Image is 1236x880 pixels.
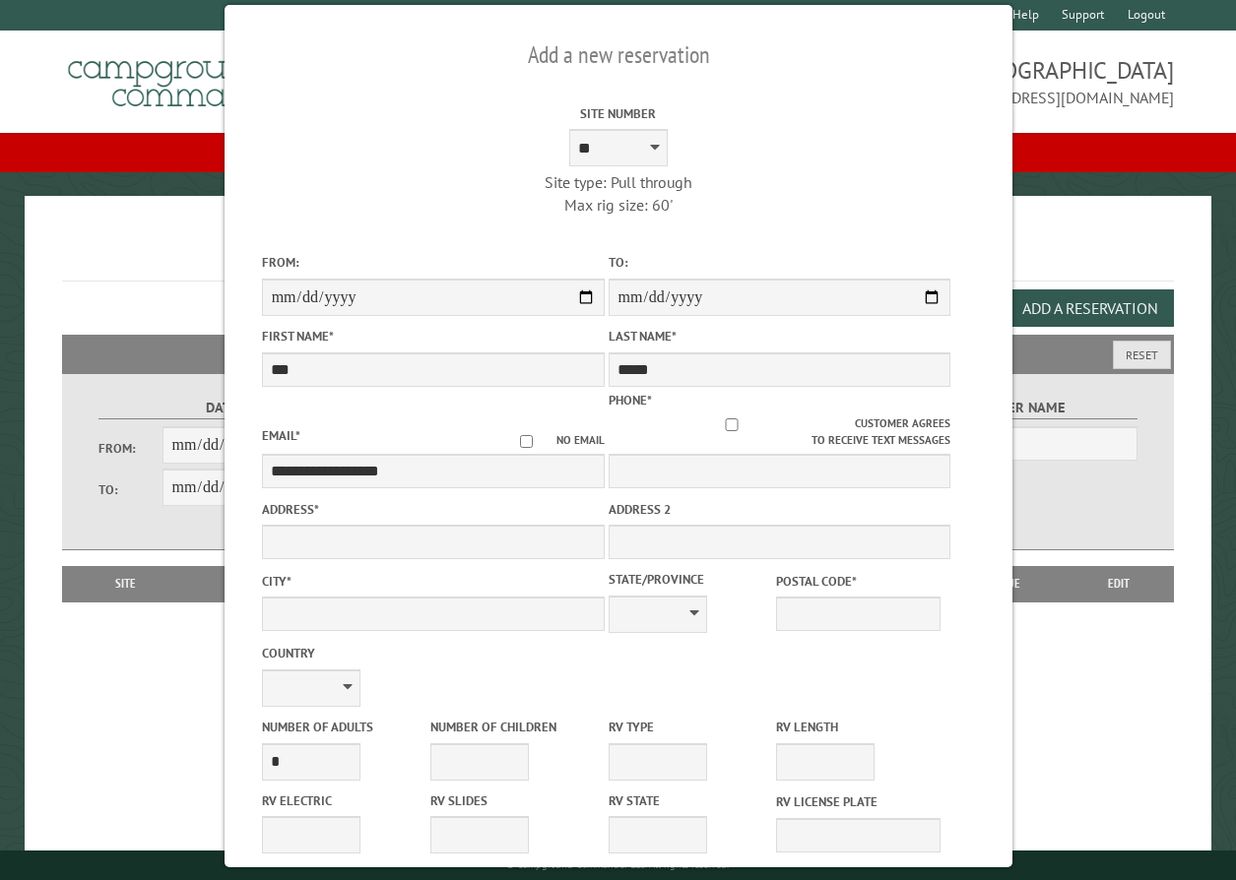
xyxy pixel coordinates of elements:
label: Number of Children [429,718,594,736]
button: Add a Reservation [1006,289,1174,327]
input: No email [495,435,555,448]
th: Site [72,566,180,601]
label: Address [261,500,604,519]
label: Address 2 [608,500,950,519]
label: RV Slides [429,791,594,810]
button: Reset [1113,341,1171,369]
h1: Reservations [62,227,1175,282]
label: RV Length [776,718,941,736]
input: Customer agrees to receive text messages [608,418,855,431]
label: Phone [608,392,651,409]
small: © Campground Commander LLC. All rights reserved. [506,858,729,871]
label: Postal Code [776,572,941,591]
label: RV Electric [261,791,425,810]
div: Site type: Pull through [447,171,790,193]
th: Edit [1063,566,1174,601]
div: Max rig size: 60' [447,194,790,216]
label: Last Name [608,327,950,346]
h2: Filters [62,335,1175,372]
label: Customer agrees to receive text messages [608,415,950,449]
label: No email [495,432,604,449]
label: Dates [98,397,354,419]
label: From: [98,439,163,458]
th: Dates [179,566,321,601]
label: RV License Plate [776,792,941,811]
label: To: [608,253,950,272]
label: From: [261,253,604,272]
h2: Add a new reservation [261,36,975,74]
img: Campground Commander [62,38,308,115]
label: Email [261,427,299,444]
label: Country [261,644,604,662]
label: First Name [261,327,604,346]
label: RV Type [608,718,772,736]
label: City [261,572,604,591]
label: RV State [608,791,772,810]
label: Number of Adults [261,718,425,736]
label: Site Number [447,104,790,123]
label: State/Province [608,570,772,589]
label: To: [98,480,163,499]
